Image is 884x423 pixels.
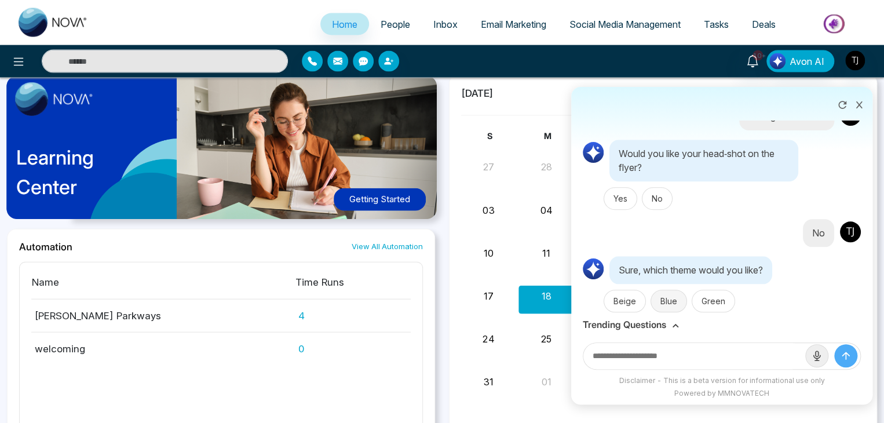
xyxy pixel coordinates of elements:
button: 17 [484,289,494,303]
a: 10+ [739,50,766,71]
span: Social Media Management [569,19,681,30]
iframe: Intercom live chat [845,384,872,411]
span: [DATE] [461,86,494,101]
div: Powered by MMNOVATECH [577,388,867,399]
a: Inbox [422,13,469,35]
a: Social Media Management [558,13,692,35]
img: Lead Flow [769,53,786,70]
p: Learning Center [16,143,94,202]
button: 31 [484,375,494,389]
button: Blue [651,290,687,312]
a: Deals [740,13,787,35]
button: 11 [542,246,550,260]
button: 28 [540,160,551,174]
a: Tasks [692,13,740,35]
a: Home [320,13,369,35]
span: Home [332,19,357,30]
button: Getting Started [334,188,426,211]
span: Avon AI [790,54,824,68]
h3: Trending Questions [583,319,666,330]
button: Avon AI [766,50,834,72]
span: M [544,131,551,141]
img: AI Logo [582,257,605,280]
button: 03 [483,203,494,217]
button: 27 [483,160,494,174]
img: Nova CRM Logo [19,8,88,37]
img: home-learning-center.png [1,70,450,232]
h2: Automation [19,241,72,253]
button: 25 [541,332,551,346]
a: View All Automation [352,241,423,252]
a: LearningCenterGetting Started [7,74,435,229]
span: S [487,131,492,141]
div: Disclaimer - This is a beta version for informational use only [577,375,867,386]
p: Would you like your head‑shot on the flyer? [609,140,798,181]
td: 4 [295,299,411,332]
button: 10 [484,246,494,260]
th: Name [31,274,295,300]
button: 18 [541,289,551,303]
td: 0 [295,332,411,356]
img: User Avatar [845,51,865,71]
img: Market-place.gif [793,11,877,37]
img: image [15,82,93,116]
img: AI Logo [582,141,605,164]
button: Beige [604,290,646,312]
td: [PERSON_NAME] Parkways [31,299,295,332]
button: Yes [604,187,637,210]
a: Email Marketing [469,13,558,35]
p: No [812,226,825,240]
button: 04 [540,203,552,217]
span: Email Marketing [481,19,546,30]
span: 10+ [753,50,763,61]
button: Green [692,290,735,312]
a: People [369,13,422,35]
td: welcoming [31,332,295,356]
button: No [642,187,673,210]
p: Sure, which theme would you like? [609,256,772,284]
span: Deals [752,19,776,30]
button: 24 [483,332,494,346]
span: Inbox [433,19,458,30]
span: Tasks [704,19,729,30]
button: 01 [541,375,551,389]
th: Time Runs [295,274,411,300]
img: User Avatar [839,220,862,243]
span: People [381,19,410,30]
